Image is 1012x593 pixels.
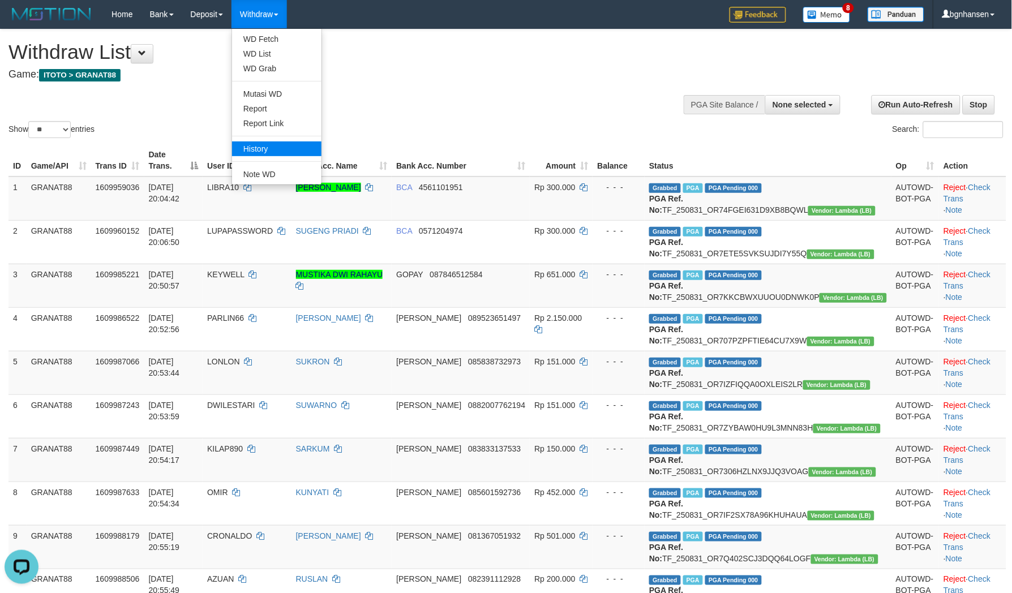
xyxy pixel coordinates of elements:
[645,144,891,177] th: Status
[649,401,681,411] span: Grabbed
[96,575,140,584] span: 1609988506
[645,264,891,307] td: TF_250831_OR7KKCBWXUUOU0DNWK0P
[468,531,521,540] span: Copy 081367051932 to clipboard
[946,336,963,345] a: Note
[8,438,27,482] td: 7
[291,144,392,177] th: Bank Acc. Name: activate to sort column ascending
[649,314,681,324] span: Grabbed
[144,144,203,177] th: Date Trans.: activate to sort column descending
[891,438,939,482] td: AUTOWD-BOT-PGA
[683,575,703,585] span: Marked by bgnabdullah
[597,356,640,367] div: - - -
[939,394,1006,438] td: · ·
[891,307,939,351] td: AUTOWD-BOT-PGA
[597,312,640,324] div: - - -
[149,401,180,421] span: [DATE] 20:53:59
[419,183,463,192] span: Copy 4561101951 to clipboard
[649,238,683,258] b: PGA Ref. No:
[939,264,1006,307] td: · ·
[813,424,881,433] span: Vendor URL: https://dashboard.q2checkout.com/secure
[645,177,891,221] td: TF_250831_OR74FGEI631D9XB8BQWL
[296,270,383,279] a: MUSTIKA DWI RAHAYU
[645,438,891,482] td: TF_250831_OR7306HZLNX9JJQ3VOAG
[597,182,640,193] div: - - -
[944,226,990,247] a: Check Trans
[705,358,762,367] span: PGA Pending
[149,226,180,247] span: [DATE] 20:06:50
[8,177,27,221] td: 1
[645,525,891,569] td: TF_250831_OR7Q402SCJ3DQQ64LOGF
[8,220,27,264] td: 2
[649,488,681,498] span: Grabbed
[683,270,703,280] span: Marked by bgnabdullah
[27,394,91,438] td: GRANAT88
[8,69,663,80] h4: Game:
[207,357,240,366] span: LONLON
[683,227,703,237] span: Marked by bgndara
[593,144,645,177] th: Balance
[149,444,180,465] span: [DATE] 20:54:17
[649,281,683,302] b: PGA Ref. No:
[8,264,27,307] td: 3
[946,467,963,476] a: Note
[8,525,27,569] td: 9
[891,220,939,264] td: AUTOWD-BOT-PGA
[392,144,530,177] th: Bank Acc. Number: activate to sort column ascending
[96,183,140,192] span: 1609959036
[468,488,521,497] span: Copy 085601592736 to clipboard
[891,525,939,569] td: AUTOWD-BOT-PGA
[149,313,180,334] span: [DATE] 20:52:56
[8,307,27,351] td: 4
[944,270,966,279] a: Reject
[96,270,140,279] span: 1609985221
[96,531,140,540] span: 1609988179
[868,7,924,22] img: panduan.png
[872,95,960,114] a: Run Auto-Refresh
[891,351,939,394] td: AUTOWD-BOT-PGA
[396,401,461,410] span: [PERSON_NAME]
[649,532,681,542] span: Grabbed
[534,488,575,497] span: Rp 452.000
[296,357,330,366] a: SUKRON
[649,358,681,367] span: Grabbed
[807,250,874,259] span: Vendor URL: https://dashboard.q2checkout.com/secure
[149,488,180,508] span: [DATE] 20:54:34
[91,144,144,177] th: Trans ID: activate to sort column ascending
[8,394,27,438] td: 6
[645,307,891,351] td: TF_250831_OR707PZPFTIE64CU7X9W
[396,313,461,323] span: [PERSON_NAME]
[27,264,91,307] td: GRANAT88
[944,357,966,366] a: Reject
[468,313,521,323] span: Copy 089523651497 to clipboard
[296,401,337,410] a: SUWARNO
[468,357,521,366] span: Copy 085838732973 to clipboard
[597,487,640,498] div: - - -
[946,423,963,432] a: Note
[468,401,525,410] span: Copy 0882007762194 to clipboard
[649,270,681,280] span: Grabbed
[683,183,703,193] span: Marked by bgndara
[939,307,1006,351] td: · ·
[944,226,966,235] a: Reject
[939,177,1006,221] td: · ·
[396,444,461,453] span: [PERSON_NAME]
[944,444,966,453] a: Reject
[946,380,963,389] a: Note
[891,144,939,177] th: Op: activate to sort column ascending
[396,531,461,540] span: [PERSON_NAME]
[705,575,762,585] span: PGA Pending
[946,510,963,519] a: Note
[27,220,91,264] td: GRANAT88
[96,401,140,410] span: 1609987243
[207,226,273,235] span: LUPAPASSWORD
[705,270,762,280] span: PGA Pending
[891,482,939,525] td: AUTOWD-BOT-PGA
[944,444,990,465] a: Check Trans
[207,488,228,497] span: OMIR
[649,445,681,454] span: Grabbed
[808,511,875,521] span: Vendor URL: https://dashboard.q2checkout.com/secure
[149,531,180,552] span: [DATE] 20:55:19
[963,95,995,114] a: Stop
[232,141,321,156] a: History
[649,543,683,563] b: PGA Ref. No:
